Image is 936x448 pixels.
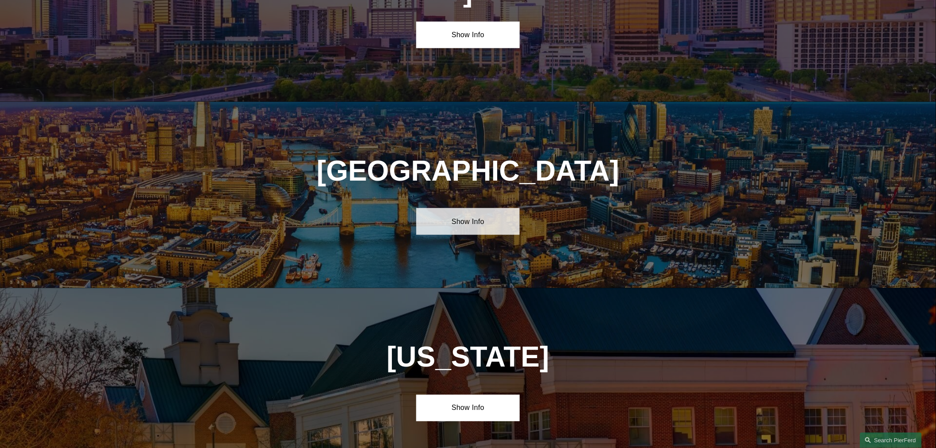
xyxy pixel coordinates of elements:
h1: [GEOGRAPHIC_DATA] [313,155,623,187]
a: Search this site [860,433,922,448]
a: Show Info [416,395,519,421]
a: Show Info [416,22,519,48]
a: Show Info [416,208,519,235]
h1: [US_STATE] [313,341,623,374]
